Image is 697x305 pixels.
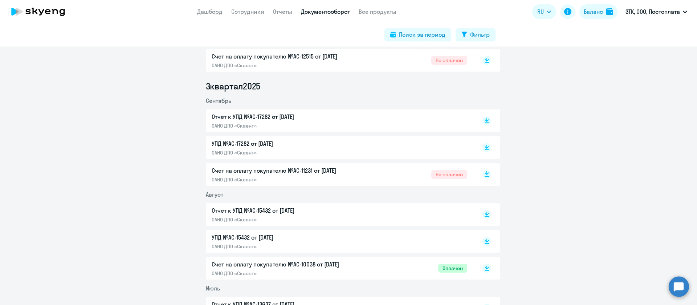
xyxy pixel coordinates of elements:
p: ОАНО ДПО «Скаенг» [212,149,364,156]
p: ОАНО ДПО «Скаенг» [212,62,364,69]
a: Счет на оплату покупателю №AC-11231 от [DATE]ОАНО ДПО «Скаенг»Не оплачен [212,166,467,183]
div: Баланс [584,7,603,16]
p: Отчет к УПД №AC-17282 от [DATE] [212,112,364,121]
span: Июль [206,285,220,292]
li: 3 квартал 2025 [206,80,500,92]
p: ОАНО ДПО «Скаенг» [212,216,364,223]
a: Отчет к УПД №AC-15432 от [DATE]ОАНО ДПО «Скаенг» [212,206,467,223]
a: Отчет к УПД №AC-17282 от [DATE]ОАНО ДПО «Скаенг» [212,112,467,129]
p: Счет на оплату покупателю №AC-11231 от [DATE] [212,166,364,175]
button: Поиск за период [384,28,451,41]
p: ОАНО ДПО «Скаенг» [212,270,364,277]
a: УПД №AC-15432 от [DATE]ОАНО ДПО «Скаенг» [212,233,467,250]
img: balance [606,8,613,15]
a: Все продукты [359,8,396,15]
div: Поиск за период [399,30,445,39]
a: УПД №AC-17282 от [DATE]ОАНО ДПО «Скаенг» [212,139,467,156]
p: Счет на оплату покупателю №AC-12515 от [DATE] [212,52,364,61]
p: ОАНО ДПО «Скаенг» [212,123,364,129]
button: RU [532,4,556,19]
p: Отчет к УПД №AC-15432 от [DATE] [212,206,364,215]
span: Оплачен [438,264,467,273]
span: Не оплачен [431,56,467,65]
button: Фильтр [456,28,496,41]
a: Счет на оплату покупателю №AC-10038 от [DATE]ОАНО ДПО «Скаенг»Оплачен [212,260,467,277]
span: RU [537,7,544,16]
span: Август [206,191,223,198]
p: Счет на оплату покупателю №AC-10038 от [DATE] [212,260,364,269]
p: УПД №AC-17282 от [DATE] [212,139,364,148]
button: ЗТК, ООО, Постоплата [622,3,691,20]
p: ОАНО ДПО «Скаенг» [212,243,364,250]
a: Отчеты [273,8,292,15]
a: Дашборд [197,8,223,15]
p: ЗТК, ООО, Постоплата [625,7,680,16]
div: Фильтр [470,30,490,39]
a: Счет на оплату покупателю №AC-12515 от [DATE]ОАНО ДПО «Скаенг»Не оплачен [212,52,467,69]
button: Балансbalance [579,4,617,19]
span: Сентябрь [206,97,231,104]
span: Не оплачен [431,170,467,179]
p: ОАНО ДПО «Скаенг» [212,176,364,183]
p: УПД №AC-15432 от [DATE] [212,233,364,242]
a: Документооборот [301,8,350,15]
a: Сотрудники [231,8,264,15]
